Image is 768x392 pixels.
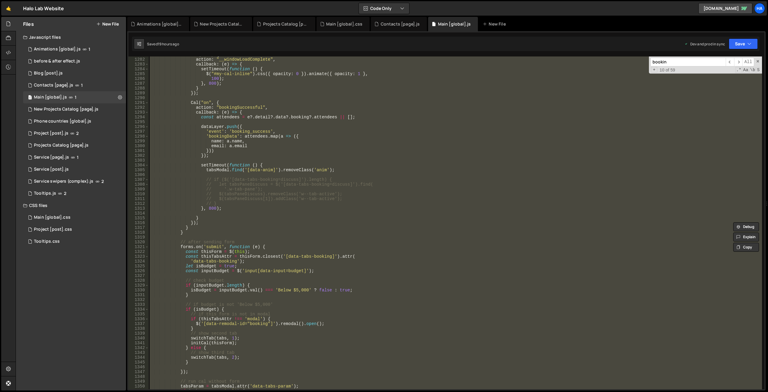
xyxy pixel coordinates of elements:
span: 10 of 59 [657,68,678,72]
div: Main [global].js [438,21,471,27]
div: 1349 [128,379,149,384]
div: 1333 [128,302,149,307]
div: 1303 [128,158,149,163]
div: 1312 [128,201,149,206]
div: 1350 [128,384,149,389]
div: 1346 [128,365,149,369]
div: 1318 [128,230,149,235]
div: New Projects Catalog [page].js [200,21,245,27]
div: 826/3053.css [23,211,126,223]
span: 1 [88,47,90,52]
div: 1335 [128,312,149,317]
div: 1306 [128,172,149,177]
div: 1308 [128,182,149,187]
div: Animations [global].js [137,21,182,27]
div: 1287 [128,81,149,86]
div: 826/1551.js [23,79,126,91]
span: 1 [77,155,79,160]
div: 1325 [128,264,149,269]
div: 1320 [128,240,149,245]
div: Tooltips.css [34,239,60,244]
div: 1337 [128,321,149,326]
div: New File [483,21,508,27]
div: 1289 [128,91,149,96]
div: Contacts [page].js [34,83,73,88]
div: 1328 [128,278,149,283]
div: 1285 [128,71,149,76]
div: 1341 [128,341,149,345]
div: 1338 [128,326,149,331]
div: 826/19389.js [23,55,126,67]
div: 826/7934.js [23,163,126,175]
div: 826/18329.js [23,187,126,199]
div: 1327 [128,273,149,278]
div: 1314 [128,211,149,216]
div: 1323 [128,254,149,259]
div: 1315 [128,216,149,220]
span: 2 [76,131,79,136]
div: 1297 [128,129,149,134]
span: RegExp Search [736,67,742,73]
a: Ha [754,3,765,14]
button: Save [729,38,758,49]
div: 1291 [128,100,149,105]
div: 826/10093.js [23,139,126,151]
div: Javascript files [16,31,126,43]
div: Contacts [page].js [381,21,420,27]
div: 1294 [128,115,149,120]
div: 826/3363.js [23,67,126,79]
div: 1290 [128,96,149,100]
div: 1336 [128,317,149,321]
div: 826/2754.js [23,43,126,55]
div: 1334 [128,307,149,312]
button: Copy [733,243,759,252]
div: 1298 [128,134,149,139]
div: Project [post].css [34,227,72,232]
div: 1342 [128,345,149,350]
div: 1321 [128,245,149,249]
span: Search In Selection [756,67,760,73]
div: 1302 [128,153,149,158]
div: 826/1521.js [23,91,126,103]
a: [DOMAIN_NAME] [698,3,752,14]
div: 826/18335.css [23,236,126,248]
div: 1284 [128,67,149,71]
div: Phone countries [global].js [34,119,91,124]
span: ​ [726,58,734,66]
div: 1348 [128,374,149,379]
div: 826/24828.js [23,115,126,127]
div: 1286 [128,76,149,81]
div: 1331 [128,293,149,297]
div: New Projects Catalog [page].js [34,107,98,112]
div: 1324 [128,259,149,264]
div: 1347 [128,369,149,374]
div: 1343 [128,350,149,355]
span: 1 [75,95,76,100]
span: 2 [64,191,66,196]
div: Blog [post].js [34,71,63,76]
div: Main [global].css [34,215,70,220]
a: 🤙 [1,1,16,16]
div: 1288 [128,86,149,91]
div: 826/8793.js [23,175,126,187]
div: 1305 [128,168,149,172]
div: Project [post].js [34,131,68,136]
div: 1345 [128,360,149,365]
div: 1300 [128,144,149,148]
div: 1340 [128,336,149,341]
div: 826/10500.js [23,151,126,163]
div: Main [global].js [34,95,67,100]
div: Projects Catalog [page].js [34,143,88,148]
div: Saved [147,41,179,47]
div: 1332 [128,297,149,302]
div: 1339 [128,331,149,336]
div: 1296 [128,124,149,129]
button: New File [96,22,119,26]
div: 1330 [128,288,149,293]
div: Main [global].css [326,21,363,27]
button: Debug [733,222,759,231]
div: CSS files [16,199,126,211]
input: Search for [650,58,726,66]
div: before & after effect.js [34,59,80,64]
